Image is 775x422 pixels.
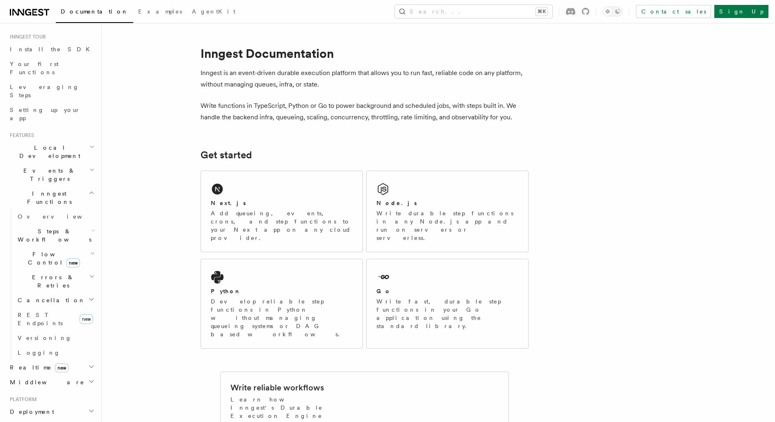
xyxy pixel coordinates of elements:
a: Install the SDK [7,42,96,57]
p: Write durable step functions in any Node.js app and run on servers or serverless. [376,209,518,242]
span: Examples [138,8,182,15]
a: AgentKit [187,2,240,22]
span: Install the SDK [10,46,95,52]
a: Sign Up [714,5,768,18]
h2: Python [211,287,241,295]
span: Inngest Functions [7,189,89,206]
span: Features [7,132,34,139]
a: Node.jsWrite durable step functions in any Node.js app and run on servers or serverless. [366,171,529,252]
a: GoWrite fast, durable step functions in your Go application using the standard library. [366,259,529,349]
div: Inngest Functions [7,209,96,360]
p: Add queueing, events, crons, and step functions to your Next app on any cloud provider. [211,209,353,242]
a: Overview [14,209,96,224]
a: Next.jsAdd queueing, events, crons, and step functions to your Next app on any cloud provider. [201,171,363,252]
a: Versioning [14,331,96,345]
a: Get started [201,149,252,161]
span: Realtime [7,363,68,372]
button: Flow Controlnew [14,247,96,270]
span: Local Development [7,144,89,160]
button: Deployment [7,404,96,419]
span: Events & Triggers [7,167,89,183]
a: Your first Functions [7,57,96,80]
span: Cancellation [14,296,85,304]
span: Platform [7,396,37,403]
button: Cancellation [14,293,96,308]
button: Realtimenew [7,360,96,375]
h2: Next.js [211,199,246,207]
a: Contact sales [636,5,711,18]
p: Write fast, durable step functions in your Go application using the standard library. [376,297,518,330]
span: new [66,258,80,267]
span: Your first Functions [10,61,59,75]
span: Steps & Workflows [14,227,91,244]
button: Toggle dark mode [603,7,622,16]
span: Leveraging Steps [10,84,79,98]
span: Setting up your app [10,107,80,121]
h1: Inngest Documentation [201,46,529,61]
a: PythonDevelop reliable step functions in Python without managing queueing systems or DAG based wo... [201,259,363,349]
span: Middleware [7,378,84,386]
span: REST Endpoints [18,312,63,326]
a: Documentation [56,2,133,23]
button: Local Development [7,140,96,163]
a: Logging [14,345,96,360]
a: REST Endpointsnew [14,308,96,331]
h2: Node.js [376,199,417,207]
span: Inngest tour [7,34,46,40]
a: Examples [133,2,187,22]
button: Steps & Workflows [14,224,96,247]
h2: Go [376,287,391,295]
button: Inngest Functions [7,186,96,209]
p: Inngest is an event-driven durable execution platform that allows you to run fast, reliable code ... [201,67,529,90]
span: Deployment [7,408,54,416]
span: new [55,363,68,372]
p: Write functions in TypeScript, Python or Go to power background and scheduled jobs, with steps bu... [201,100,529,123]
kbd: ⌘K [536,7,547,16]
span: Logging [18,349,60,356]
span: Overview [18,213,102,220]
p: Develop reliable step functions in Python without managing queueing systems or DAG based workflows. [211,297,353,338]
a: Leveraging Steps [7,80,96,103]
span: AgentKit [192,8,235,15]
h2: Write reliable workflows [230,382,324,393]
button: Events & Triggers [7,163,96,186]
button: Middleware [7,375,96,390]
span: Documentation [61,8,128,15]
span: new [80,314,93,324]
button: Search...⌘K [395,5,552,18]
span: Errors & Retries [14,273,89,290]
button: Errors & Retries [14,270,96,293]
a: Setting up your app [7,103,96,125]
span: Flow Control [14,250,90,267]
span: Versioning [18,335,72,341]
